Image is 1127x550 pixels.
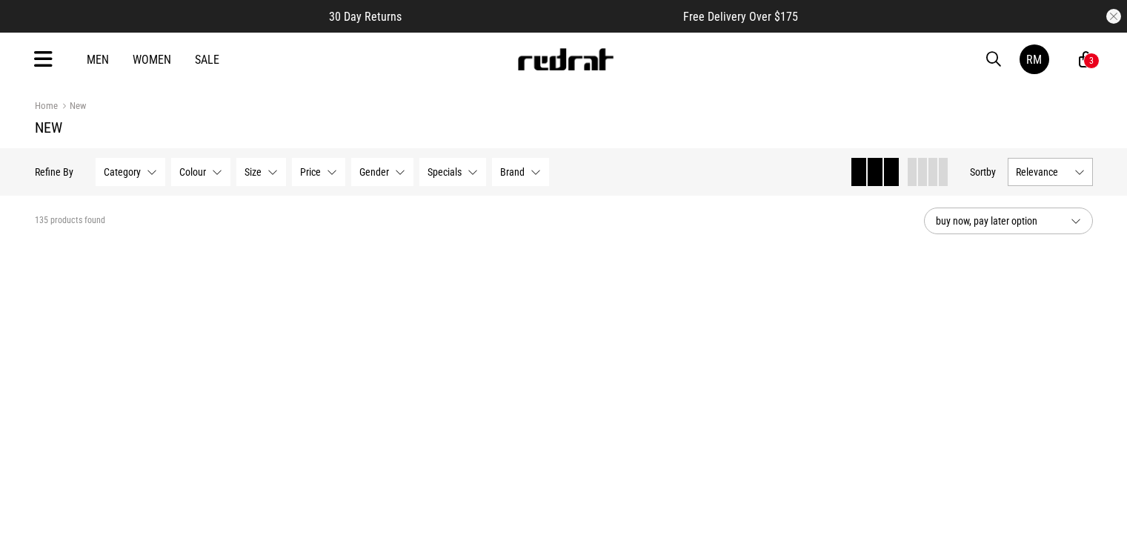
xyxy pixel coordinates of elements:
button: Gender [351,158,413,186]
div: 3 [1089,56,1094,66]
span: 30 Day Returns [329,10,402,24]
h1: New [35,119,1093,136]
button: Relevance [1008,158,1093,186]
img: Redrat logo [516,48,614,70]
a: 3 [1079,52,1093,67]
a: Home [35,100,58,111]
span: Category [104,166,141,178]
button: Sortby [970,163,996,181]
span: Relevance [1016,166,1068,178]
button: Specials [419,158,486,186]
span: buy now, pay later option [936,212,1059,230]
button: Size [236,158,286,186]
a: Men [87,53,109,67]
a: Women [133,53,171,67]
button: Colour [171,158,230,186]
button: Price [292,158,345,186]
p: Refine By [35,166,73,178]
span: Free Delivery Over $175 [683,10,798,24]
span: Specials [428,166,462,178]
span: Gender [359,166,389,178]
button: buy now, pay later option [924,208,1093,234]
a: Sale [195,53,219,67]
iframe: Customer reviews powered by Trustpilot [431,9,654,24]
a: New [58,100,86,114]
span: Brand [500,166,525,178]
span: by [986,166,996,178]
button: Brand [492,158,549,186]
span: Colour [179,166,206,178]
span: Size [245,166,262,178]
span: 135 products found [35,215,105,227]
div: RM [1026,53,1042,67]
span: Price [300,166,321,178]
button: Category [96,158,165,186]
